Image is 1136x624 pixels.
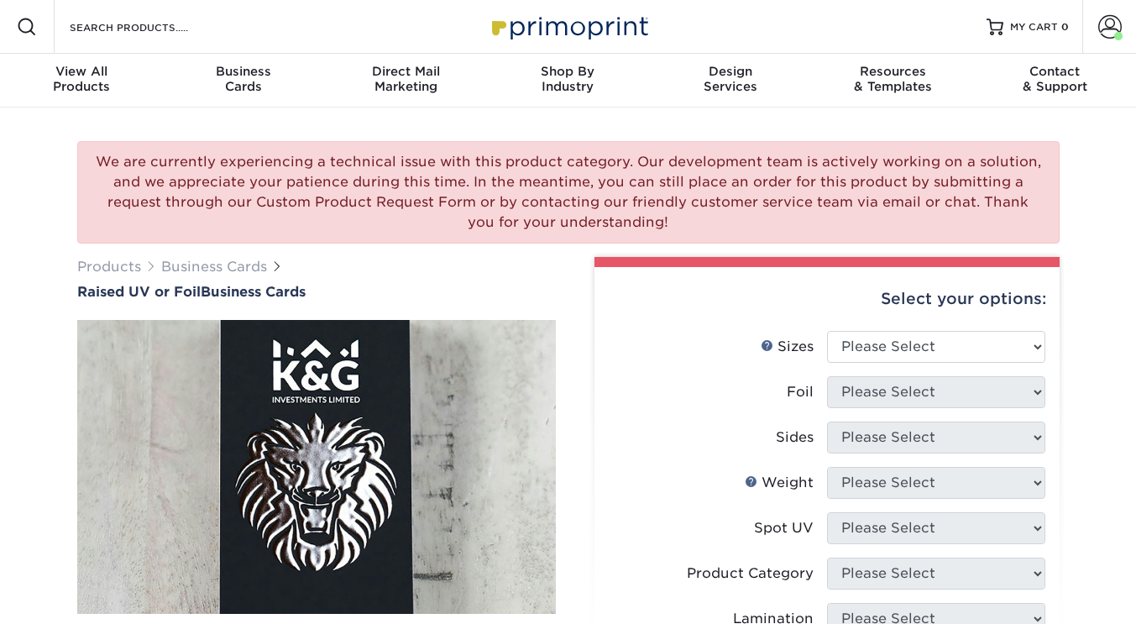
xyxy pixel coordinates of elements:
span: 0 [1061,21,1069,33]
div: Product Category [687,564,814,584]
div: Foil [787,382,814,402]
img: Primoprint [484,8,652,45]
h1: Business Cards [77,284,556,300]
a: DesignServices [649,54,811,107]
input: SEARCH PRODUCTS..... [68,17,232,37]
span: Business [162,64,324,79]
div: Marketing [325,64,487,94]
span: Contact [974,64,1136,79]
span: MY CART [1010,20,1058,34]
div: Cards [162,64,324,94]
span: Design [649,64,811,79]
a: Raised UV or FoilBusiness Cards [77,284,556,300]
div: Select your options: [608,267,1046,331]
div: & Templates [811,64,973,94]
div: Spot UV [754,518,814,538]
div: Services [649,64,811,94]
a: Business Cards [161,259,267,275]
div: Industry [487,64,649,94]
span: Resources [811,64,973,79]
span: Shop By [487,64,649,79]
a: Resources& Templates [811,54,973,107]
div: Sides [776,427,814,448]
div: We are currently experiencing a technical issue with this product category. Our development team ... [77,141,1060,244]
div: Sizes [761,337,814,357]
div: & Support [974,64,1136,94]
span: Direct Mail [325,64,487,79]
a: Shop ByIndustry [487,54,649,107]
a: Products [77,259,141,275]
div: Weight [745,473,814,493]
span: Raised UV or Foil [77,284,201,300]
a: BusinessCards [162,54,324,107]
a: Direct MailMarketing [325,54,487,107]
a: Contact& Support [974,54,1136,107]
